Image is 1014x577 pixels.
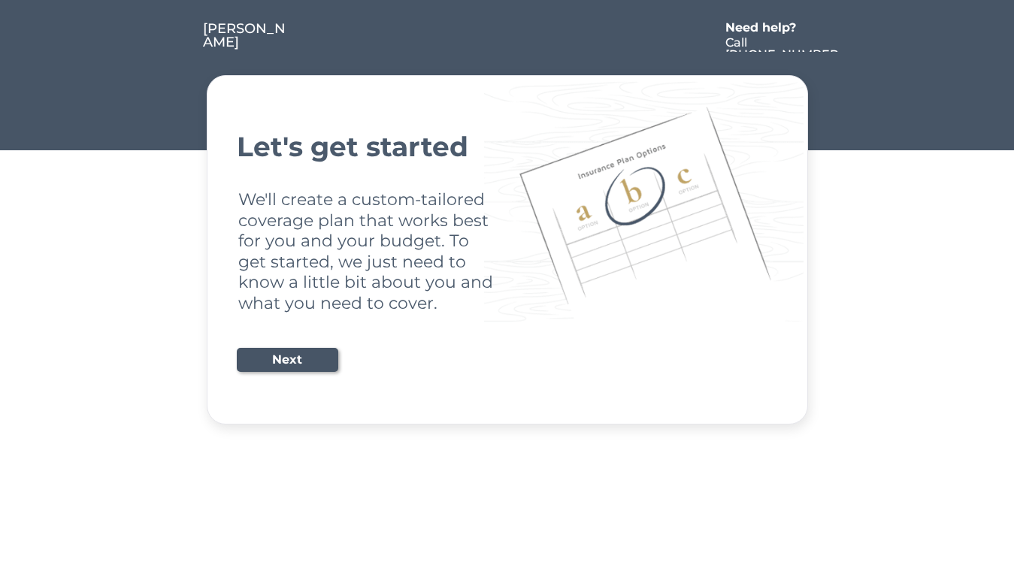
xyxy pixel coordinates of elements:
[237,133,778,160] div: Let's get started
[203,22,289,52] a: [PERSON_NAME]
[238,189,496,313] div: We'll create a custom-tailored coverage plan that works best for you and your budget. To get star...
[725,37,841,52] a: Call [PHONE_NUMBER]
[203,22,289,49] div: [PERSON_NAME]
[237,348,338,372] button: Next
[725,37,841,73] div: Call [PHONE_NUMBER]
[725,22,812,34] div: Need help?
